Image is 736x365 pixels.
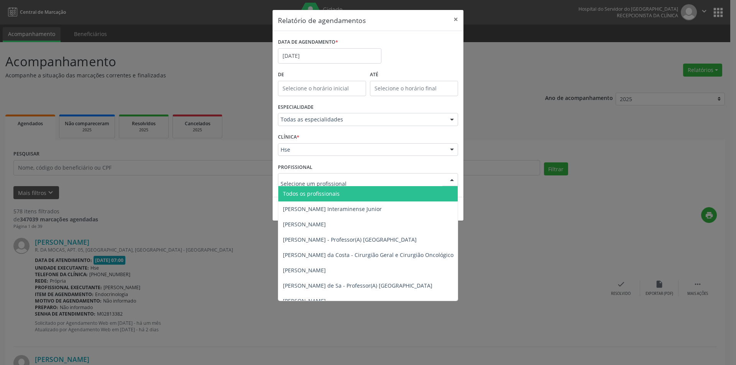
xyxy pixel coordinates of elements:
[281,116,442,123] span: Todas as especialidades
[283,251,453,259] span: [PERSON_NAME] da Costa - Cirurgião Geral e Cirurgião Oncológico
[281,176,442,191] input: Selecione um profissional
[281,146,442,154] span: Hse
[370,69,458,81] label: ATÉ
[283,205,382,213] span: [PERSON_NAME] Interaminense Junior
[283,236,417,243] span: [PERSON_NAME] - Professor(A) [GEOGRAPHIC_DATA]
[278,131,299,143] label: CLÍNICA
[448,10,463,29] button: Close
[283,297,326,304] span: [PERSON_NAME]
[283,282,432,289] span: [PERSON_NAME] de Sa - Professor(A) [GEOGRAPHIC_DATA]
[283,190,340,197] span: Todos os profissionais
[278,161,312,173] label: PROFISSIONAL
[283,267,326,274] span: [PERSON_NAME]
[278,36,338,48] label: DATA DE AGENDAMENTO
[278,48,381,64] input: Selecione uma data ou intervalo
[278,15,366,25] h5: Relatório de agendamentos
[278,81,366,96] input: Selecione o horário inicial
[370,81,458,96] input: Selecione o horário final
[278,101,314,113] label: ESPECIALIDADE
[278,69,366,81] label: De
[283,221,326,228] span: [PERSON_NAME]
